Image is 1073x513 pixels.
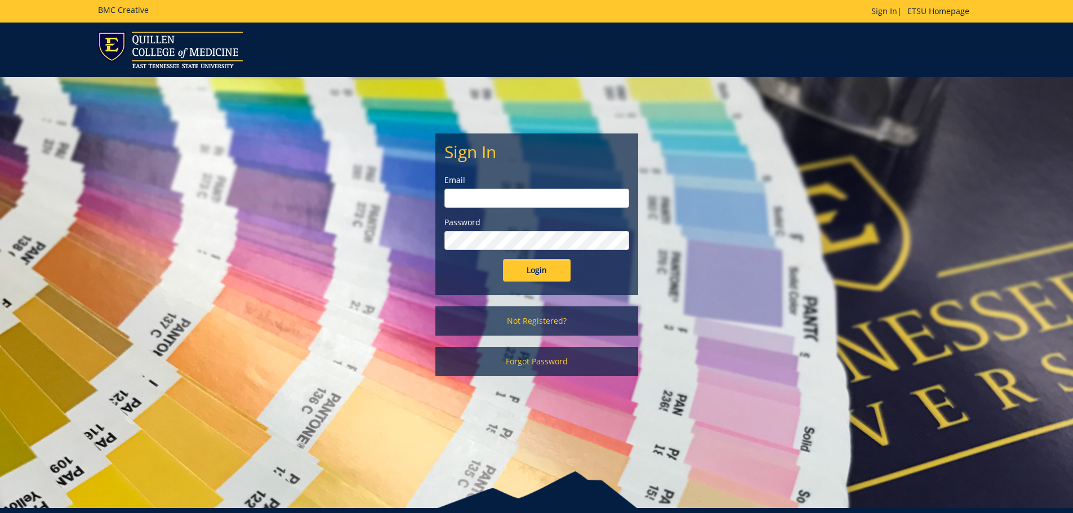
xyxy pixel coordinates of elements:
a: ETSU Homepage [902,6,975,16]
img: ETSU logo [98,32,243,68]
label: Password [444,217,629,228]
h2: Sign In [444,142,629,161]
p: | [871,6,975,17]
h5: BMC Creative [98,6,149,14]
a: Sign In [871,6,897,16]
a: Forgot Password [435,347,638,376]
input: Login [503,259,571,282]
label: Email [444,175,629,186]
a: Not Registered? [435,306,638,336]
